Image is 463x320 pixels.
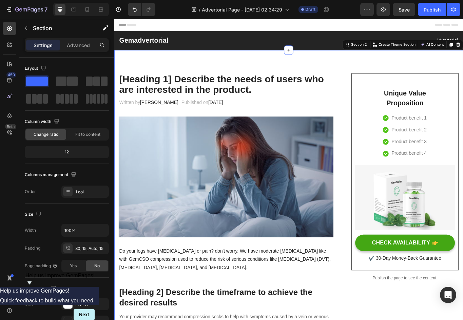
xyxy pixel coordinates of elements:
[281,252,398,271] button: CHECK AVAILABILITY
[25,273,95,287] button: Show survey - Help us improve GemPages!
[128,3,155,16] div: Undo/Redo
[78,93,127,103] p: Published on
[399,7,410,13] span: Save
[75,131,100,137] span: Fit to content
[34,42,53,49] p: Settings
[282,274,397,284] p: ✔️ 30-Day Money-Back Guarantee
[25,263,58,269] div: Page padding
[70,263,77,269] span: Yes
[301,257,369,265] div: CHECK AVAILABILITY
[6,64,255,89] p: [Heading 1] Describe the needs of users who are interested in the product.
[25,273,95,278] span: Help us improve GemPages!
[94,263,100,269] span: No
[3,3,51,16] button: 7
[440,287,456,303] div: Open Intercom Messenger
[277,299,402,306] p: Publish the page to see the content.
[5,124,16,129] div: Beta
[202,6,282,13] span: Advertorial Page - [DATE] 02:34:29
[305,6,315,13] span: Draft
[275,27,296,33] div: Section 2
[30,94,75,100] span: [PERSON_NAME]
[25,189,36,195] div: Order
[114,19,463,320] iframe: Design area
[393,3,415,16] button: Save
[424,6,441,13] div: Publish
[5,114,256,254] img: Alt Image
[44,5,47,14] p: 7
[67,42,90,49] p: Advanced
[75,189,107,195] div: 1 col
[6,72,16,78] div: 450
[6,266,255,295] p: Do your legs have [MEDICAL_DATA] or pain? don't worry, We have moderate [MEDICAL_DATA] like with ...
[62,224,109,236] input: Auto
[308,27,352,33] p: Create Theme Section
[6,93,76,103] p: Written by
[281,171,398,246] img: Alt Image
[418,3,446,16] button: Publish
[25,170,78,179] div: Columns management
[310,81,368,104] p: Unique Value Proposition
[324,152,365,162] p: Product benefit 4
[356,26,386,34] button: AI Content
[110,94,127,100] span: [DATE]
[75,246,107,252] div: 80, 15, Auto, 15
[25,210,43,219] div: Size
[324,138,365,148] p: Product benefit 3
[26,147,108,157] div: 12
[324,111,365,121] p: Product benefit 1
[25,64,47,73] div: Layout
[199,6,200,13] span: /
[25,227,36,233] div: Width
[324,125,365,134] p: Product benefit 2
[25,245,40,251] div: Padding
[34,131,58,137] span: Change ratio
[25,117,61,126] div: Column width
[33,24,89,32] p: Section
[204,20,401,30] p: Advertorial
